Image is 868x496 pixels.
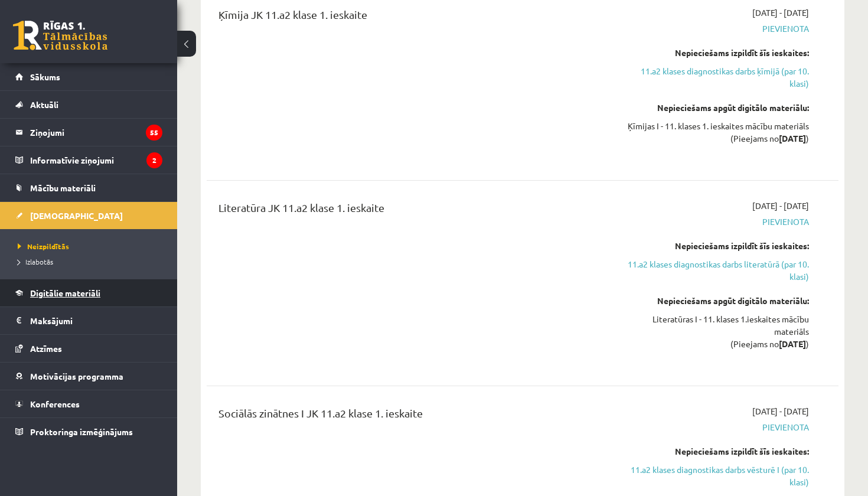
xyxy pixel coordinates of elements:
span: Neizpildītās [18,242,69,251]
span: [DATE] - [DATE] [752,6,809,19]
span: Konferences [30,399,80,409]
span: [DEMOGRAPHIC_DATA] [30,210,123,221]
div: Nepieciešams izpildīt šīs ieskaites: [624,445,809,458]
a: Konferences [15,390,162,417]
div: Nepieciešams apgūt digitālo materiālu: [624,102,809,114]
a: Informatīvie ziņojumi2 [15,146,162,174]
a: Proktoringa izmēģinājums [15,418,162,445]
a: Atzīmes [15,335,162,362]
legend: Informatīvie ziņojumi [30,146,162,174]
span: Sākums [30,71,60,82]
a: Sākums [15,63,162,90]
div: Nepieciešams izpildīt šīs ieskaites: [624,240,809,252]
span: Pievienota [624,421,809,433]
legend: Ziņojumi [30,119,162,146]
div: Ķīmijas I - 11. klases 1. ieskaites mācību materiāls (Pieejams no ) [624,120,809,145]
a: Digitālie materiāli [15,279,162,306]
a: 11.a2 klases diagnostikas darbs ķīmijā (par 10. klasi) [624,65,809,90]
strong: [DATE] [779,133,806,143]
legend: Maksājumi [30,307,162,334]
a: 11.a2 klases diagnostikas darbs literatūrā (par 10. klasi) [624,258,809,283]
div: Ķīmija JK 11.a2 klase 1. ieskaite [218,6,606,28]
a: 11.a2 klases diagnostikas darbs vēsturē I (par 10. klasi) [624,464,809,488]
a: Neizpildītās [18,241,165,252]
a: [DEMOGRAPHIC_DATA] [15,202,162,229]
span: Atzīmes [30,343,62,354]
strong: [DATE] [779,338,806,349]
a: Maksājumi [15,307,162,334]
i: 2 [146,152,162,168]
span: Pievienota [624,22,809,35]
span: Mācību materiāli [30,182,96,193]
a: Izlabotās [18,256,165,267]
span: Motivācijas programma [30,371,123,381]
div: Literatūras I - 11. klases 1.ieskaites mācību materiāls (Pieejams no ) [624,313,809,350]
span: [DATE] - [DATE] [752,200,809,212]
i: 55 [146,125,162,141]
a: Ziņojumi55 [15,119,162,146]
div: Literatūra JK 11.a2 klase 1. ieskaite [218,200,606,221]
span: Proktoringa izmēģinājums [30,426,133,437]
span: Aktuāli [30,99,58,110]
span: [DATE] - [DATE] [752,405,809,417]
div: Sociālās zinātnes I JK 11.a2 klase 1. ieskaite [218,405,606,427]
div: Nepieciešams apgūt digitālo materiālu: [624,295,809,307]
a: Motivācijas programma [15,363,162,390]
div: Nepieciešams izpildīt šīs ieskaites: [624,47,809,59]
a: Mācību materiāli [15,174,162,201]
span: Digitālie materiāli [30,288,100,298]
a: Rīgas 1. Tālmācības vidusskola [13,21,107,50]
span: Izlabotās [18,257,53,266]
span: Pievienota [624,216,809,228]
a: Aktuāli [15,91,162,118]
